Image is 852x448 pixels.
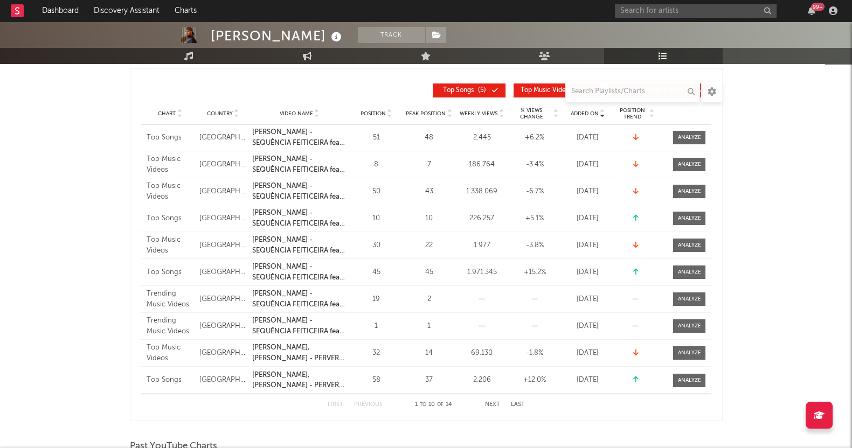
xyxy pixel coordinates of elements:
a: [PERSON_NAME] - SEQUÊNCIA FEITICEIRA feat MC GW, MC [PERSON_NAME] do CN, [PERSON_NAME] [PERSON_NA... [252,181,347,202]
div: [GEOGRAPHIC_DATA] [199,186,247,197]
input: Search Playlists/Charts [565,81,700,102]
div: [GEOGRAPHIC_DATA] [199,240,247,251]
span: of [437,402,444,407]
div: 45 [352,267,400,278]
span: Added On [570,110,598,117]
div: Trending Music Videos [147,316,194,337]
button: First [328,402,343,408]
div: [DATE] [564,186,611,197]
div: [DATE] [564,267,611,278]
div: [GEOGRAPHIC_DATA] [199,294,247,305]
div: 1 [352,321,400,332]
div: +12.0 % [511,375,558,386]
div: Top Songs [147,375,194,386]
div: -3.4 % [511,159,558,170]
span: ( 7 ) [521,87,584,94]
div: [DATE] [564,159,611,170]
div: [DATE] [564,348,611,359]
div: Trending Music Videos [147,289,194,310]
div: +6.2 % [511,132,558,143]
a: [PERSON_NAME], [PERSON_NAME] - PERVERSA (Coreografia Oficial) [252,342,347,363]
button: 99+ [808,6,815,15]
div: +5.1 % [511,213,558,224]
a: [PERSON_NAME] - SEQUÊNCIA FEITICEIRA feat MC GW, MC [PERSON_NAME] do CN, [PERSON_NAME] [PERSON_NA... [252,289,347,310]
div: 30 [352,240,400,251]
div: 1 10 14 [404,398,463,411]
div: [GEOGRAPHIC_DATA] [199,375,247,386]
div: 14 [405,348,453,359]
div: Top Songs [147,213,194,224]
div: 1.971.345 [458,267,505,278]
span: % Views Change [511,107,552,120]
button: Top Music Videos(7) [514,83,600,97]
div: Top Music Videos [147,154,194,175]
div: [PERSON_NAME] [211,27,344,45]
span: Top Music Videos [521,87,572,94]
div: [GEOGRAPHIC_DATA] [199,348,247,359]
div: Top Music Videos [147,181,194,202]
div: 2.445 [458,132,505,143]
div: 37 [405,375,453,386]
button: Next [485,402,500,408]
div: [DATE] [564,132,611,143]
div: Top Music Videos [147,235,194,256]
span: Position [360,110,385,117]
div: 2.206 [458,375,505,386]
div: Top Songs [147,267,194,278]
div: [GEOGRAPHIC_DATA] [199,159,247,170]
span: Video Name [280,110,313,117]
div: [DATE] [564,321,611,332]
div: 32 [352,348,400,359]
div: 1.338.069 [458,186,505,197]
span: Country [207,110,233,117]
div: 48 [405,132,453,143]
div: [GEOGRAPHIC_DATA] [199,267,247,278]
div: Top Music Videos [147,342,194,363]
div: 226.257 [458,213,505,224]
div: -1.8 % [511,348,558,359]
div: [PERSON_NAME] - SEQUÊNCIA FEITICEIRA feat MC GW, MC [PERSON_NAME] do CN, [PERSON_NAME] [PERSON_NA... [252,208,347,229]
span: to [420,402,426,407]
div: 7 [405,159,453,170]
div: [GEOGRAPHIC_DATA] [199,213,247,224]
a: [PERSON_NAME] - SEQUÊNCIA FEITICEIRA feat MC GW, MC [PERSON_NAME] do CN, [PERSON_NAME] [PERSON_NA... [252,235,347,256]
div: [PERSON_NAME] - SEQUÊNCIA FEITICEIRA feat MC GW, MC [PERSON_NAME] do CN, [PERSON_NAME] [PERSON_NA... [252,154,347,175]
div: 186.764 [458,159,505,170]
div: [DATE] [564,240,611,251]
a: [PERSON_NAME] - SEQUÊNCIA FEITICEIRA feat MC GW, MC [PERSON_NAME] do CN, [PERSON_NAME] [PERSON_NA... [252,262,347,283]
button: Previous [354,402,383,408]
div: 45 [405,267,453,278]
button: Track [358,27,425,43]
div: 19 [352,294,400,305]
div: 69.130 [458,348,505,359]
div: 2 [405,294,453,305]
span: Peak Position [406,110,446,117]
div: 51 [352,132,400,143]
div: [DATE] [564,213,611,224]
div: 10 [352,213,400,224]
input: Search for artists [615,4,777,18]
div: [GEOGRAPHIC_DATA] [199,321,247,332]
div: [GEOGRAPHIC_DATA] [199,132,247,143]
span: Position Trend [617,107,648,120]
div: 22 [405,240,453,251]
div: 58 [352,375,400,386]
button: Last [511,402,525,408]
div: -3.8 % [511,240,558,251]
a: [PERSON_NAME], [PERSON_NAME] - PERVERSA ft. Take a Daytrip [252,370,347,391]
button: Top Songs(5) [433,83,505,97]
div: [DATE] [564,375,611,386]
div: [DATE] [564,294,611,305]
a: [PERSON_NAME] - SEQUÊNCIA FEITICEIRA feat MC GW, MC [PERSON_NAME] do CN, [PERSON_NAME] [PERSON_NA... [252,127,347,148]
div: 1.977 [458,240,505,251]
div: 10 [405,213,453,224]
div: 8 [352,159,400,170]
div: 43 [405,186,453,197]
